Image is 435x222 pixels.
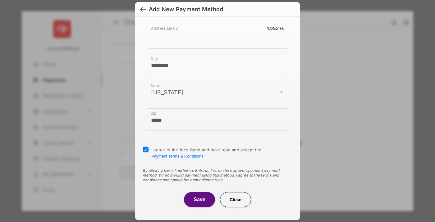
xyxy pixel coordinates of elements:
div: payment_method_screening[postal_addresses][administrativeArea] [146,81,289,103]
button: I agree to the fees listed and have read and accept the [151,154,203,158]
div: Add New Payment Method [149,6,223,13]
div: payment_method_screening[postal_addresses][postalCode] [146,108,289,131]
button: Close [220,192,251,207]
button: Save [184,192,215,207]
div: By clicking save, I authorize Entrata, Inc. to store above-specified payment method. When making ... [143,168,292,182]
div: payment_method_screening[postal_addresses][addressLine2] [146,23,289,49]
div: payment_method_screening[postal_addresses][locality] [146,54,289,76]
span: I agree to the fees listed and have read and accept the [151,147,262,158]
